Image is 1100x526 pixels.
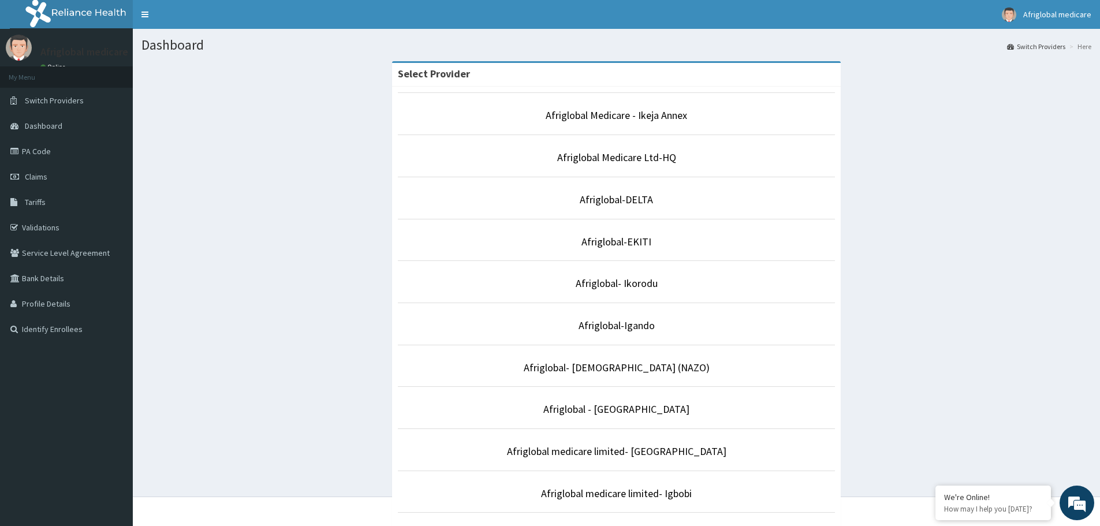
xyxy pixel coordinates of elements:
span: Tariffs [25,197,46,207]
a: Afriglobal medicare limited- Igbobi [541,487,692,500]
a: Afriglobal Medicare Ltd-HQ [557,151,676,164]
div: We're Online! [944,492,1042,502]
a: Afriglobal-Igando [579,319,655,332]
img: User Image [1002,8,1016,22]
a: Switch Providers [1007,42,1065,51]
img: User Image [6,35,32,61]
a: Afriglobal- Ikorodu [576,277,658,290]
h1: Dashboard [141,38,1091,53]
span: Switch Providers [25,95,84,106]
a: Online [40,63,68,71]
a: Afriglobal-DELTA [580,193,653,206]
a: Afriglobal Medicare - Ikeja Annex [546,109,687,122]
a: Afriglobal-EKITI [581,235,651,248]
li: Here [1067,42,1091,51]
strong: Select Provider [398,67,470,80]
p: Afriglobal medicare [40,47,128,57]
span: Claims [25,171,47,182]
span: Dashboard [25,121,62,131]
a: Afriglobal - [GEOGRAPHIC_DATA] [543,402,689,416]
a: Afriglobal medicare limited- [GEOGRAPHIC_DATA] [507,445,726,458]
span: Afriglobal medicare [1023,9,1091,20]
p: How may I help you today? [944,504,1042,514]
a: Afriglobal- [DEMOGRAPHIC_DATA] (NAZO) [524,361,710,374]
